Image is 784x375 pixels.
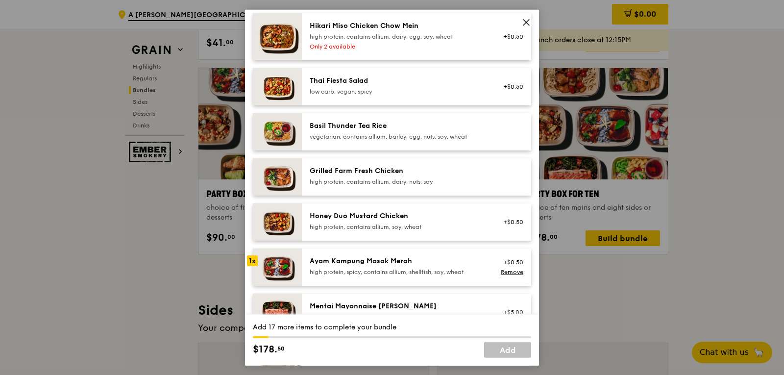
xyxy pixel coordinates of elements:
div: +$5.00 [497,308,523,316]
div: Hikari Miso Chicken Chow Mein [310,21,486,30]
div: Honey Duo Mustard Chicken [310,211,486,221]
div: Basil Thunder Tea Rice [310,121,486,130]
img: daily_normal_Mentai-Mayonnaise-Aburi-Salmon-HORZ.jpg [253,293,302,330]
img: daily_normal_Honey_Duo_Mustard_Chicken__Horizontal_.jpg [253,203,302,240]
div: 1x [247,255,258,266]
div: +$0.50 [497,82,523,90]
div: high protein, contains allium, dairy, egg, soy, wheat [310,32,486,40]
div: vegetarian, contains allium, barley, egg, nuts, soy, wheat [310,132,486,140]
img: daily_normal_Thai_Fiesta_Salad__Horizontal_.jpg [253,68,302,105]
span: 50 [277,345,285,352]
div: pescatarian, contains egg, soy, wheat [310,313,486,321]
div: Only 2 available [310,42,486,50]
a: Remove [501,268,523,275]
div: high protein, contains allium, soy, wheat [310,223,486,230]
div: low carb, vegan, spicy [310,87,486,95]
div: Mentai Mayonnaise [PERSON_NAME] [310,301,486,311]
div: Ayam Kampung Masak Merah [310,256,486,266]
img: daily_normal_Ayam_Kampung_Masak_Merah_Horizontal_.jpg [253,248,302,285]
div: +$0.50 [497,218,523,225]
img: daily_normal_HORZ-Grilled-Farm-Fresh-Chicken.jpg [253,158,302,195]
div: Grilled Farm Fresh Chicken [310,166,486,175]
a: Add [484,342,531,358]
span: $178. [253,342,277,357]
div: Thai Fiesta Salad [310,75,486,85]
div: Add 17 more items to complete your bundle [253,323,531,332]
img: daily_normal_HORZ-Basil-Thunder-Tea-Rice.jpg [253,113,302,150]
div: high protein, spicy, contains allium, shellfish, soy, wheat [310,268,486,275]
div: +$0.50 [497,258,523,266]
div: +$0.50 [497,32,523,40]
img: daily_normal_Hikari_Miso_Chicken_Chow_Mein__Horizontal_.jpg [253,13,302,60]
div: high protein, contains allium, dairy, nuts, soy [310,177,486,185]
